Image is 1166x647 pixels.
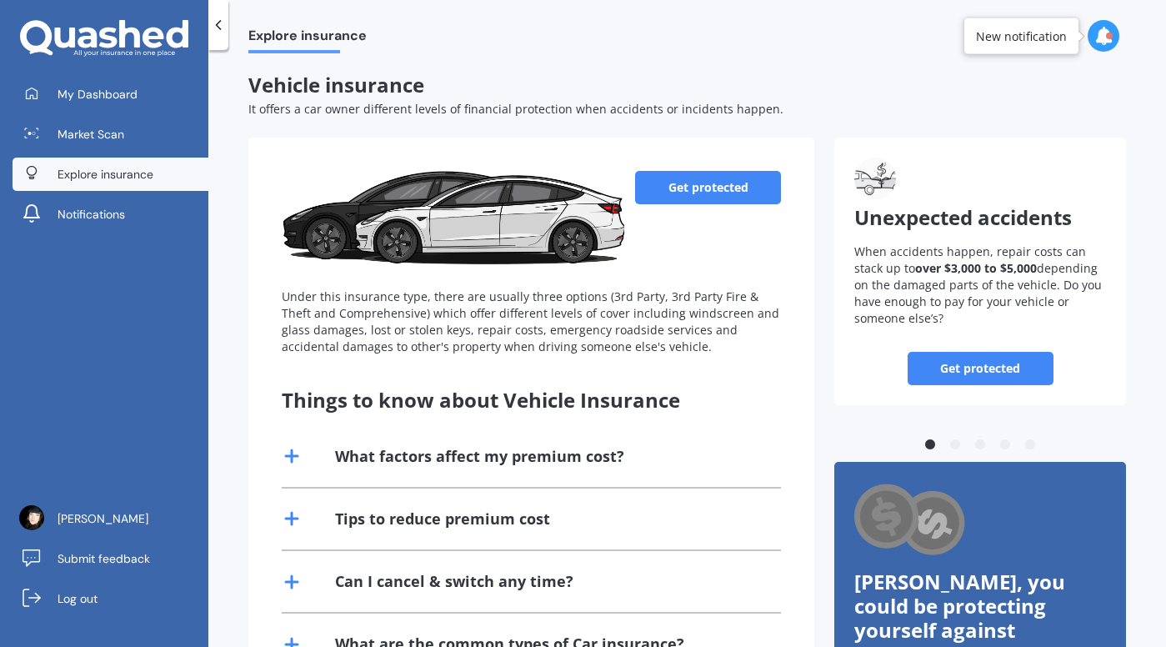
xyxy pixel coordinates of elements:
a: Market Scan [13,118,208,151]
button: 1 [922,437,938,454]
a: Get protected [635,171,781,204]
b: over $3,000 to $5,000 [915,260,1037,276]
a: Explore insurance [13,158,208,191]
span: Explore insurance [248,28,367,50]
a: Notifications [13,198,208,231]
img: Cashback [854,482,967,559]
p: When accidents happen, repair costs can stack up to depending on the damaged parts of the vehicle... [854,243,1106,327]
button: 3 [972,437,988,454]
span: My Dashboard [58,86,138,103]
a: My Dashboard [13,78,208,111]
a: Submit feedback [13,542,208,575]
img: Vehicle insurance [282,171,624,271]
span: [PERSON_NAME] [58,510,148,527]
div: New notification [976,28,1067,44]
div: What factors affect my premium cost? [335,446,624,467]
img: ACg8ocK7u_WRB_CMQY29gQ1Gk-eVQHk5tsBhZqwMaKnD38geuwm--yA=s96-c [19,505,44,530]
a: [PERSON_NAME] [13,502,208,535]
a: Get protected [908,352,1053,385]
div: Can I cancel & switch any time? [335,571,573,592]
span: Log out [58,590,98,607]
span: Vehicle insurance [248,71,424,98]
button: 2 [947,437,963,454]
img: Unexpected accidents [854,158,896,199]
a: Log out [13,582,208,615]
span: Notifications [58,206,125,223]
div: Under this insurance type, there are usually three options (3rd Party, 3rd Party Fire & Theft and... [282,288,781,355]
span: It offers a car owner different levels of financial protection when accidents or incidents happen. [248,101,783,117]
button: 4 [997,437,1013,454]
span: Explore insurance [58,166,153,183]
span: Things to know about Vehicle Insurance [282,386,680,414]
span: Submit feedback [58,550,150,567]
button: 5 [1022,437,1038,454]
span: Unexpected accidents [854,203,1072,231]
span: Market Scan [58,126,124,143]
div: Tips to reduce premium cost [335,509,550,529]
